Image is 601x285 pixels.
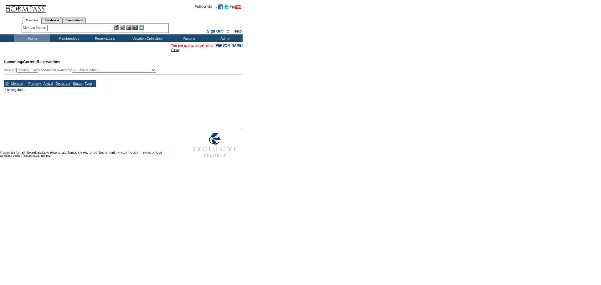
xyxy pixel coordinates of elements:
td: Vacation Collection [122,34,171,42]
img: Reservations [132,25,138,30]
a: Status [73,82,82,85]
img: View [120,25,125,30]
a: Clear [171,48,179,52]
a: Members [23,17,42,24]
img: b_calculator.gif [139,25,144,30]
a: Reservations [62,17,86,23]
img: Exclusive Resorts [187,129,243,160]
td: Memberships [50,34,86,42]
span: Reservations [4,60,60,64]
a: Subscribe to our YouTube Channel [230,6,241,10]
a: Sign Out [207,29,223,33]
img: Follow us on Twitter [224,4,229,9]
td: Follow Us :: [195,4,217,11]
a: PRIVACY POLICY [116,151,139,154]
span: Upcoming/Current [4,60,37,64]
a: Residences [41,17,62,23]
div: View all: reservations owned by: [4,68,159,73]
img: Impersonate [126,25,131,30]
div: Member Name: [23,25,47,30]
a: TERMS OF USE [141,151,162,154]
a: Arrival [44,82,53,85]
td: Home [14,34,50,42]
a: Become our fan on Facebook [218,6,223,10]
td: Reservations [86,34,122,42]
a: Property [28,82,41,85]
td: Reports [171,34,207,42]
a: ID [5,82,9,85]
a: [PERSON_NAME] [215,43,243,47]
td: Loading data... [4,87,96,93]
span: :: [227,29,229,33]
a: Help [234,29,242,33]
a: Type [85,82,92,85]
td: Admin [207,34,243,42]
span: You are acting on behalf of: [171,43,243,47]
img: Become our fan on Facebook [218,4,223,9]
img: Subscribe to our YouTube Channel [230,5,241,9]
img: b_edit.gif [114,25,119,30]
a: Follow us on Twitter [224,6,229,10]
a: Member [11,82,23,85]
a: Departure [55,82,70,85]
